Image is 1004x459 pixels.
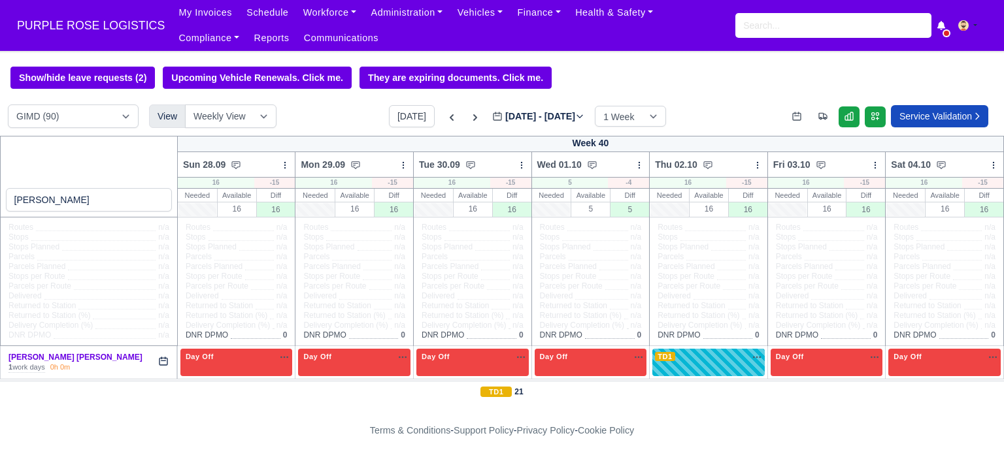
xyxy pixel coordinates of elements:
[735,13,931,38] input: Search...
[891,352,924,361] span: Day Off
[158,252,169,261] span: n/a
[891,105,988,127] a: Service Validation
[178,178,254,188] div: 16
[158,330,169,340] span: n/a
[540,252,566,262] span: Parcels
[8,242,59,252] span: Stops Planned
[748,311,760,320] span: n/a
[776,232,796,242] span: Stops
[690,202,728,215] div: 16
[537,158,582,171] span: Wed 01.10
[540,232,560,242] span: Stops
[894,301,961,311] span: Returned to Station
[631,252,642,261] span: n/a
[537,352,571,361] span: Day Off
[375,189,413,202] div: Diff
[658,242,709,252] span: Stops Planned
[517,425,575,435] a: Privacy Policy
[177,136,1003,152] div: Week 40
[454,189,492,202] div: Available
[414,189,453,202] div: Needed
[867,301,878,310] span: n/a
[867,311,878,320] span: n/a
[512,252,524,261] span: n/a
[186,242,237,252] span: Stops Planned
[926,189,964,202] div: Available
[8,223,33,232] span: Routes
[867,321,878,330] span: n/a
[493,189,531,202] div: Diff
[158,272,169,281] span: n/a
[303,301,371,311] span: Returned to Station
[926,202,964,215] div: 16
[394,291,405,300] span: n/a
[512,321,524,330] span: n/a
[631,321,642,330] span: n/a
[8,301,76,311] span: Returned to Station
[894,330,936,340] span: DNR DPMO
[894,232,914,242] span: Stops
[867,291,878,300] span: n/a
[776,272,833,281] span: Stops per Route
[186,272,243,281] span: Stops per Route
[540,281,603,291] span: Parcels per Route
[283,330,288,340] span: 0
[748,262,760,271] span: n/a
[303,252,329,262] span: Parcels
[422,321,506,330] span: Delivery Completion (%)
[514,387,523,397] strong: 21
[186,232,206,242] span: Stops
[186,321,270,330] span: Delivery Completion (%)
[370,425,450,435] a: Terms & Conditions
[8,362,45,373] div: work days
[394,301,405,310] span: n/a
[303,242,354,252] span: Stops Planned
[844,178,885,188] div: -15
[611,202,649,217] div: 5
[422,262,478,272] span: Parcels Planned
[50,362,71,373] div: 0h 0m
[394,272,405,281] span: n/a
[658,321,742,330] span: Delivery Completion (%)
[6,188,172,212] input: Search contractors...
[512,232,524,242] span: n/a
[422,311,503,321] span: Returned to Station (%)
[773,352,807,361] span: Day Off
[894,223,918,232] span: Routes
[748,232,760,242] span: n/a
[254,178,295,188] div: -15
[186,311,267,321] span: Returned to Station (%)
[540,311,622,321] span: Returned to Station (%)
[186,291,219,301] span: Delivered
[158,281,169,291] span: n/a
[303,281,366,291] span: Parcels per Route
[490,178,531,188] div: -15
[984,321,996,330] span: n/a
[776,330,818,340] span: DNR DPMO
[658,223,682,232] span: Routes
[984,252,996,261] span: n/a
[512,301,524,310] span: n/a
[401,330,405,340] span: 0
[158,223,169,232] span: n/a
[729,189,767,202] div: Diff
[422,242,473,252] span: Stops Planned
[512,262,524,271] span: n/a
[301,352,334,361] span: Day Off
[984,232,996,242] span: n/a
[846,189,885,202] div: Diff
[637,330,642,340] span: 0
[519,330,524,340] span: 0
[422,281,484,291] span: Parcels per Route
[939,396,1004,459] iframe: Chat Widget
[631,223,642,232] span: n/a
[748,223,760,232] span: n/a
[894,311,975,321] span: Returned to Station (%)
[454,425,514,435] a: Support Policy
[748,291,760,300] span: n/a
[186,281,248,291] span: Parcels per Route
[726,178,767,188] div: -15
[186,330,228,340] span: DNR DPMO
[158,242,169,251] span: n/a
[578,425,634,435] a: Cookie Policy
